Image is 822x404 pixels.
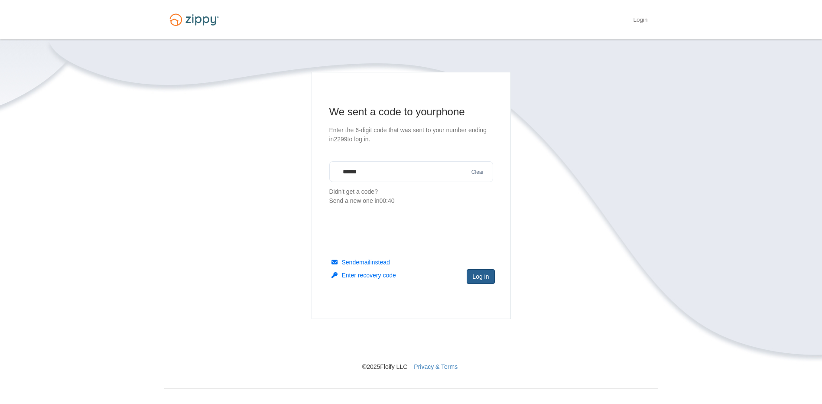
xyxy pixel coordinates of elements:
[414,363,458,370] a: Privacy & Terms
[164,319,658,371] nav: © 2025 Floify LLC
[467,269,494,284] button: Log in
[331,258,390,267] button: Sendemailinstead
[329,187,493,205] p: Didn't get a code?
[329,126,493,144] p: Enter the 6-digit code that was sent to your number ending in 2299 to log in.
[329,105,493,119] h1: We sent a code to your phone
[331,271,396,280] button: Enter recovery code
[164,10,224,30] img: Logo
[469,168,487,176] button: Clear
[633,16,647,25] a: Login
[329,196,493,205] div: Send a new one in 00:40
